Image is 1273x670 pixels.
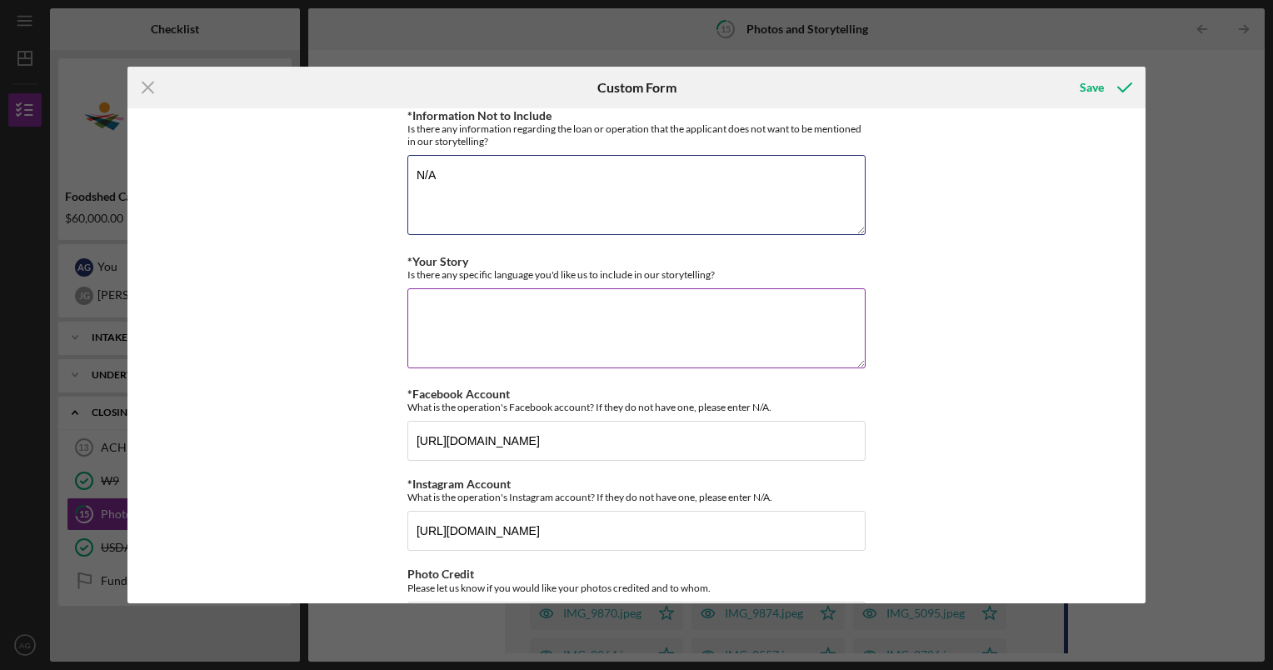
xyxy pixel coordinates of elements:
div: Is there any information regarding the loan or operation that the applicant does not want to be m... [407,122,866,147]
label: *Facebook Account [407,387,510,401]
label: *Information Not to Include [407,108,552,122]
div: What is the operation's Facebook account? If they do not have one, please enter N/A. [407,401,866,413]
h6: Custom Form [597,80,676,95]
label: *Instagram Account [407,477,511,491]
label: Photo Credit [407,567,474,581]
textarea: N/A [407,155,866,235]
div: Save [1080,71,1104,104]
button: Save [1063,71,1146,104]
div: What is the operation's Instagram account? If they do not have one, please enter N/A. [407,491,866,503]
div: Please let us know if you would like your photos credited and to whom. [407,582,866,594]
div: Is there any specific language you'd like us to include in our storytelling? [407,268,866,281]
label: *Your Story [407,254,468,268]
